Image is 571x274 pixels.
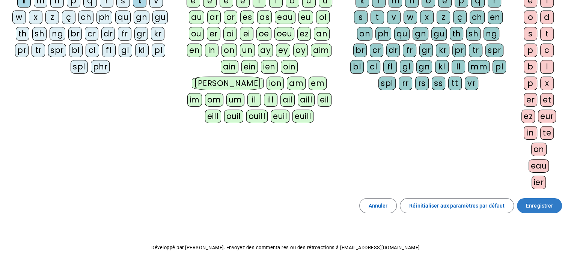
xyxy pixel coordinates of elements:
[298,93,315,107] div: aill
[187,93,202,107] div: im
[293,44,308,57] div: oy
[280,93,295,107] div: ail
[524,60,537,74] div: b
[68,27,82,41] div: br
[6,243,565,252] p: Développé par [PERSON_NAME]. Envoyez des commentaires ou des rétroactions à [EMAIL_ADDRESS][DOMAI...
[258,44,273,57] div: ay
[413,27,428,41] div: gn
[274,27,295,41] div: oeu
[247,93,261,107] div: il
[378,77,396,90] div: spl
[119,44,132,57] div: gl
[432,77,445,90] div: ss
[281,60,298,74] div: oin
[78,11,93,24] div: ch
[187,44,202,57] div: en
[448,77,462,90] div: tt
[540,77,554,90] div: x
[367,60,380,74] div: cl
[540,93,554,107] div: et
[69,44,83,57] div: bl
[470,11,485,24] div: ch
[371,11,384,24] div: t
[524,11,537,24] div: o
[32,44,45,57] div: tr
[271,110,289,123] div: euil
[267,77,284,90] div: ion
[452,60,465,74] div: ll
[400,198,514,213] button: Réinitialiser aux paramètres par défaut
[32,27,47,41] div: sh
[287,77,306,90] div: am
[450,27,463,41] div: th
[524,126,537,140] div: in
[359,198,397,213] button: Annuler
[484,27,499,41] div: ng
[399,77,412,90] div: rr
[134,11,149,24] div: gn
[205,93,223,107] div: om
[223,27,237,41] div: ai
[387,11,401,24] div: v
[152,44,165,57] div: pl
[540,27,554,41] div: t
[256,27,271,41] div: oe
[524,44,537,57] div: p
[115,11,131,24] div: qu
[419,44,433,57] div: gr
[370,44,383,57] div: cr
[532,176,546,189] div: ier
[403,44,416,57] div: fr
[375,27,391,41] div: ph
[50,27,65,41] div: ng
[354,11,368,24] div: s
[466,27,481,41] div: sh
[246,110,268,123] div: ouill
[85,27,98,41] div: cr
[91,60,110,74] div: phr
[452,44,466,57] div: pr
[468,60,490,74] div: mm
[101,27,115,41] div: dr
[526,201,553,210] span: Enregistrer
[205,44,218,57] div: in
[241,60,258,74] div: ein
[298,11,313,24] div: eu
[383,60,397,74] div: fl
[240,44,255,57] div: un
[134,27,148,41] div: gr
[152,11,168,24] div: gu
[394,27,410,41] div: qu
[465,77,478,90] div: vr
[16,27,29,41] div: th
[309,77,327,90] div: em
[297,27,311,41] div: ez
[151,27,164,41] div: kr
[540,44,554,57] div: c
[420,11,434,24] div: x
[517,198,562,213] button: Enregistrer
[292,110,313,123] div: euill
[353,44,367,57] div: br
[102,44,116,57] div: fl
[540,60,554,74] div: l
[415,77,429,90] div: rs
[488,11,503,24] div: en
[207,11,221,24] div: ar
[437,11,450,24] div: z
[15,44,29,57] div: pr
[540,11,554,24] div: d
[369,201,388,210] span: Annuler
[221,60,238,74] div: ain
[404,11,417,24] div: w
[224,11,237,24] div: or
[29,11,42,24] div: x
[521,110,535,123] div: ez
[135,44,149,57] div: kl
[453,11,467,24] div: ç
[538,110,556,123] div: eur
[257,11,272,24] div: as
[205,110,221,123] div: eill
[118,27,131,41] div: fr
[318,93,331,107] div: eil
